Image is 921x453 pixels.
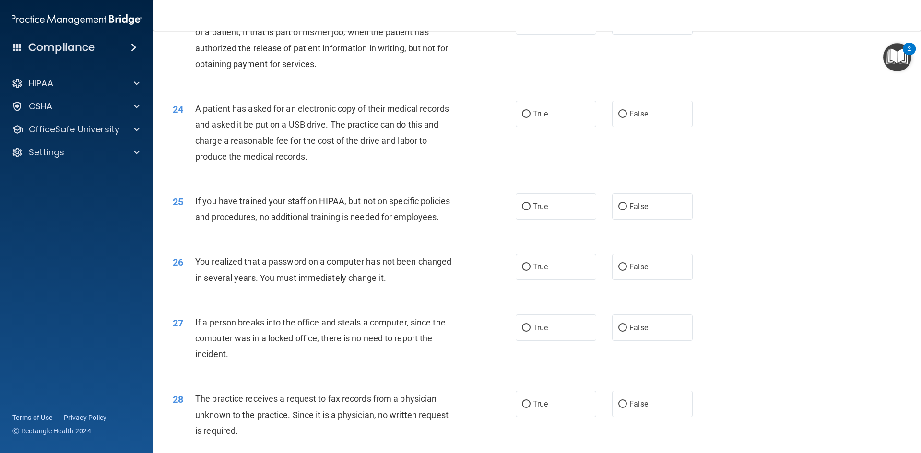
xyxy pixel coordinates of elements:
a: Settings [12,147,140,158]
span: A patient has asked for an electronic copy of their medical records and asked it be put on a USB ... [195,104,449,162]
input: False [618,264,627,271]
a: Terms of Use [12,413,52,422]
iframe: Drift Widget Chat Controller [755,385,909,423]
input: False [618,111,627,118]
p: OfficeSafe University [29,124,119,135]
span: If a person breaks into the office and steals a computer, since the computer was in a locked offi... [195,317,446,359]
input: False [618,325,627,332]
p: Settings [29,147,64,158]
input: True [522,401,531,408]
span: If you have trained your staff on HIPAA, but not on specific policies and procedures, no addition... [195,196,450,222]
span: True [533,399,548,408]
span: False [629,202,648,211]
span: 26 [173,256,183,268]
input: True [522,203,531,210]
a: OSHA [12,101,140,112]
span: True [533,323,548,332]
div: 2 [908,49,911,61]
span: 28 [173,394,183,405]
span: 25 [173,196,183,208]
span: A practice can disclose patient health information for the treatment of a patient, if that is par... [195,11,454,69]
span: True [533,262,548,271]
span: True [533,109,548,118]
p: HIPAA [29,78,53,89]
span: 24 [173,104,183,115]
input: True [522,264,531,271]
img: PMB logo [12,10,142,29]
span: False [629,109,648,118]
input: True [522,111,531,118]
span: You realized that a password on a computer has not been changed in several years. You must immedi... [195,256,451,282]
input: False [618,203,627,210]
a: OfficeSafe University [12,124,140,135]
span: 27 [173,317,183,329]
input: False [618,401,627,408]
button: Open Resource Center, 2 new notifications [883,43,911,71]
input: True [522,325,531,332]
span: False [629,323,648,332]
a: Privacy Policy [64,413,107,422]
a: HIPAA [12,78,140,89]
span: Ⓒ Rectangle Health 2024 [12,426,91,436]
h4: Compliance [28,41,95,54]
span: The practice receives a request to fax records from a physician unknown to the practice. Since it... [195,394,449,435]
span: False [629,399,648,408]
span: True [533,202,548,211]
p: OSHA [29,101,53,112]
span: False [629,262,648,271]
